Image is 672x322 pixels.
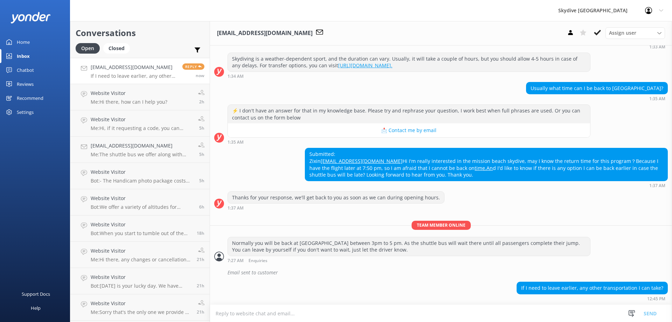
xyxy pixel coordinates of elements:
a: Website VisitorBot:- The Handicam photo package costs $129 per person and includes photos of your... [70,163,210,189]
a: [EMAIL_ADDRESS][DOMAIN_NAME] [321,158,402,164]
strong: 1:33 AM [649,45,665,49]
p: Bot: We offer a variety of altitudes for skydiving, with all dropzones providing jumps up to 15,0... [91,204,194,210]
p: Me: Hi, if it requesting a code, you can email us and we will look into it for you [91,125,193,131]
span: Sep 14 2025 10:01am (UTC +10:00) Australia/Brisbane [199,99,204,105]
span: Sep 14 2025 07:23am (UTC +10:00) Australia/Brisbane [199,151,204,157]
span: Sep 13 2025 05:59pm (UTC +10:00) Australia/Brisbane [197,230,204,236]
h4: Website Visitor [91,300,191,307]
a: Website VisitorBot:[DATE] is your lucky day. We have exclusive offers when you book direct! Visit... [70,268,210,294]
div: Sep 14 2025 01:37am (UTC +10:00) Australia/Brisbane [305,183,668,188]
h4: Website Visitor [91,247,191,255]
div: Recommend [17,91,43,105]
div: Normally you will be back at [GEOGRAPHIC_DATA] between 3pm to 5 pm. As the shuttle bus will wait ... [228,237,590,256]
a: time.An [475,165,493,171]
div: Usually what time can I be back to [GEOGRAPHIC_DATA]? [526,82,667,94]
div: Sep 14 2025 01:37am (UTC +10:00) Australia/Brisbane [227,205,444,210]
p: Bot: - The Handicam photo package costs $129 per person and includes photos of your entire experi... [91,178,194,184]
div: Inbox [17,49,30,63]
h4: [EMAIL_ADDRESS][DOMAIN_NAME] [91,63,177,71]
a: Website VisitorBot:When you start to tumble out of the sky, you know immediately the feeling is u... [70,215,210,242]
p: Me: The shuttle bus we offer along with [GEOGRAPHIC_DATA] are included in the price of the skydiv... [91,151,193,158]
span: Enquiries [248,259,267,263]
div: Chatbot [17,63,34,77]
strong: 12:45 PM [647,297,665,301]
span: Reply [182,63,204,70]
h4: Website Visitor [91,89,167,97]
span: Team member online [412,221,471,229]
div: Support Docs [22,287,50,301]
span: Sep 13 2025 03:13pm (UTC +10:00) Australia/Brisbane [197,283,204,289]
p: Bot: When you start to tumble out of the sky, you know immediately the feeling is unbeatable. Irr... [91,230,191,237]
h4: Website Visitor [91,116,193,123]
div: Submitted: Zixin Hi I'm really interested in the mission beach skydive, may I know the return tim... [305,148,667,180]
p: Me: Sorry that's the only one we provide at the moment. [91,309,191,315]
h4: Website Visitor [91,221,191,228]
a: Website VisitorMe:Hi there, any changes or cancellation need at least 24 hour notice, otherwise i... [70,242,210,268]
div: Sep 14 2025 01:34am (UTC +10:00) Australia/Brisbane [227,74,590,78]
div: Thanks for your response, we'll get back to you as soon as we can during opening hours. [228,192,444,204]
span: Sep 14 2025 06:58am (UTC +10:00) Australia/Brisbane [199,178,204,184]
a: Website VisitorBot:We offer a variety of altitudes for skydiving, with all dropzones providing ju... [70,189,210,215]
div: Assign User [605,27,665,39]
span: Sep 14 2025 06:41am (UTC +10:00) Australia/Brisbane [199,204,204,210]
div: 2025-09-13T21:31:30.950 [214,267,668,279]
div: Closed [103,43,130,54]
div: ⚡ I don't have an answer for that in my knowledge base. Please try and rephrase your question, I ... [228,105,590,123]
span: Sep 13 2025 02:57pm (UTC +10:00) Australia/Brisbane [197,309,204,315]
strong: 1:35 AM [227,140,244,144]
strong: 1:34 AM [227,74,244,78]
a: Closed [103,44,133,52]
h4: Website Visitor [91,273,191,281]
div: Sep 14 2025 01:35am (UTC +10:00) Australia/Brisbane [526,96,668,101]
img: yonder-white-logo.png [10,12,51,23]
a: [URL][DOMAIN_NAME]. [338,62,392,69]
div: Sep 14 2025 07:27am (UTC +10:00) Australia/Brisbane [227,258,590,263]
h2: Conversations [76,26,204,40]
div: Home [17,35,30,49]
strong: 1:37 AM [649,184,665,188]
span: Sep 14 2025 12:45pm (UTC +10:00) Australia/Brisbane [196,73,204,78]
a: [EMAIL_ADDRESS][DOMAIN_NAME]If I need to leave earlier, any other transportation I can take?Replynow [70,58,210,84]
h3: [EMAIL_ADDRESS][DOMAIN_NAME] [217,29,313,38]
a: Website VisitorMe:Hi there, how can I help you?2h [70,84,210,110]
div: Email sent to customer [227,267,668,279]
a: Website VisitorMe:Hi, if it requesting a code, you can email us and we will look into it for you5h [70,110,210,137]
div: Sep 14 2025 01:35am (UTC +10:00) Australia/Brisbane [227,139,590,144]
div: Settings [17,105,34,119]
p: Me: Hi there, any changes or cancellation need at least 24 hour notice, otherwise it will lead to... [91,256,191,263]
p: Me: Hi there, how can I help you? [91,99,167,105]
strong: 1:35 AM [649,97,665,101]
div: Open [76,43,100,54]
p: Bot: [DATE] is your lucky day. We have exclusive offers when you book direct! Visit our specials ... [91,283,191,289]
div: Sep 14 2025 12:45pm (UTC +10:00) Australia/Brisbane [517,296,668,301]
strong: 1:37 AM [227,206,244,210]
p: If I need to leave earlier, any other transportation I can take? [91,73,177,79]
a: Website VisitorMe:Sorry that's the only one we provide at the moment.21h [70,294,210,321]
strong: 7:27 AM [227,259,244,263]
div: Reviews [17,77,34,91]
button: 📩 Contact me by email [228,123,590,137]
div: Sep 14 2025 01:33am (UTC +10:00) Australia/Brisbane [430,44,668,49]
h4: Website Visitor [91,168,194,176]
h4: [EMAIL_ADDRESS][DOMAIN_NAME] [91,142,193,150]
span: Sep 13 2025 03:15pm (UTC +10:00) Australia/Brisbane [197,256,204,262]
div: Skydiving is a weather-dependent sport, and the duration can vary. Usually, it will take a couple... [228,53,590,71]
span: Assign user [609,29,636,37]
div: Help [31,301,41,315]
span: Sep 14 2025 07:28am (UTC +10:00) Australia/Brisbane [199,125,204,131]
h4: Website Visitor [91,194,194,202]
div: If I need to leave earlier, any other transportation I can take? [517,282,667,294]
a: [EMAIL_ADDRESS][DOMAIN_NAME]Me:The shuttle bus we offer along with [GEOGRAPHIC_DATA] are included... [70,137,210,163]
a: Open [76,44,103,52]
